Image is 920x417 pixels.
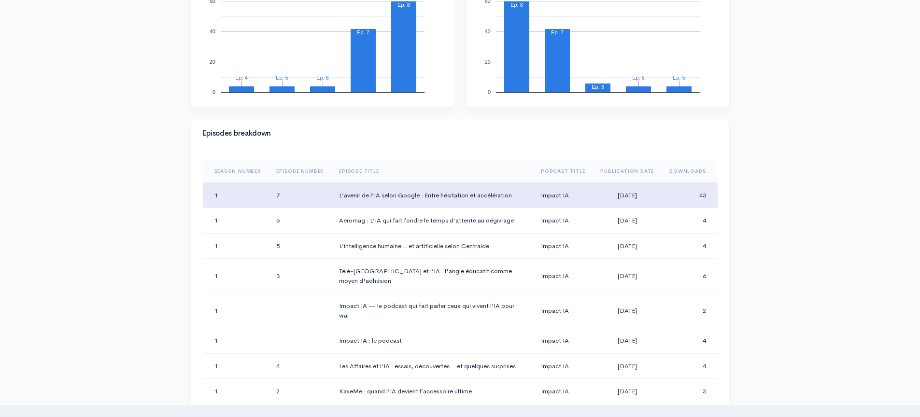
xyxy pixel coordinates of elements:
[593,160,662,183] th: Sort column
[203,259,269,293] td: 1
[203,379,269,404] td: 1
[662,353,717,379] td: 4
[662,259,717,293] td: 6
[662,379,717,404] td: 3
[593,208,662,234] td: [DATE]
[331,353,533,379] td: Les Affaires et l’IA : essais, découvertes… et quelques surprises
[533,353,593,379] td: Impact IA
[203,182,269,208] td: 1
[533,259,593,293] td: Impact IA
[331,182,533,208] td: L’avenir de l’IA selon Google : Entre hésitation et accélération
[484,59,490,65] text: 20
[662,182,717,208] td: 43
[593,182,662,208] td: [DATE]
[533,293,593,328] td: Impact IA
[593,328,662,354] td: [DATE]
[510,2,523,8] text: Ep. 8
[593,379,662,404] td: [DATE]
[316,75,329,81] text: Ep. 6
[593,259,662,293] td: [DATE]
[397,2,410,8] text: Ep. 8
[212,89,215,95] text: 0
[632,75,645,81] text: Ep. 6
[269,233,331,259] td: 5
[533,328,593,354] td: Impact IA
[593,233,662,259] td: [DATE]
[331,160,533,183] th: Sort column
[551,29,564,35] text: Ep. 7
[593,293,662,328] td: [DATE]
[269,208,331,234] td: 6
[269,379,331,404] td: 2
[331,379,533,404] td: KaseMe : quand l’IA devient l’accessoire ultime
[203,208,269,234] td: 1
[269,160,331,183] th: Sort column
[593,353,662,379] td: [DATE]
[487,89,490,95] text: 0
[484,28,490,34] text: 40
[662,293,717,328] td: 2
[662,328,717,354] td: 4
[662,233,717,259] td: 4
[331,233,533,259] td: L’intelligence humaine… et artificielle selon Centraide
[203,129,712,138] h4: Episodes breakdown
[533,160,593,183] th: Sort column
[331,208,533,234] td: Aeromag : L’IA qui fait fondre le temps d’attente au dégivrage
[276,75,288,81] text: Ep. 5
[331,293,533,328] td: Impact IA — le podcast qui fait parler ceux qui vivent l’IA pour vrai
[235,75,248,81] text: Ep. 4
[203,293,269,328] td: 1
[533,379,593,404] td: Impact IA
[331,328,533,354] td: Impact IA : le podcast
[662,160,717,183] th: Sort column
[673,75,685,81] text: Ep. 5
[203,353,269,379] td: 1
[209,59,215,65] text: 20
[592,84,604,90] text: Ep. 3
[662,208,717,234] td: 4
[533,233,593,259] td: Impact IA
[533,182,593,208] td: Impact IA
[203,160,269,183] th: Sort column
[203,233,269,259] td: 1
[269,259,331,293] td: 3
[203,328,269,354] td: 1
[209,28,215,34] text: 40
[533,208,593,234] td: Impact IA
[269,353,331,379] td: 4
[331,259,533,293] td: Télé-[GEOGRAPHIC_DATA] et l’IA : l'angle éducatif comme moyen d'adhésion
[357,29,369,35] text: Ep. 7
[269,182,331,208] td: 7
